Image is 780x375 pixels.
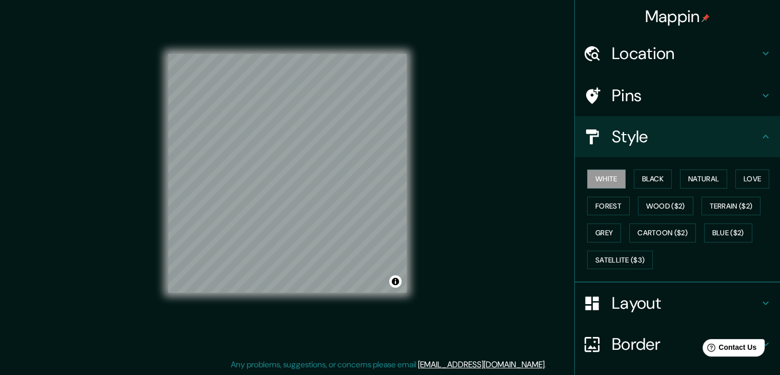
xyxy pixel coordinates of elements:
[575,324,780,365] div: Border
[418,359,545,370] a: [EMAIL_ADDRESS][DOMAIN_NAME]
[702,197,761,216] button: Terrain ($2)
[168,54,407,293] canvas: Map
[638,197,693,216] button: Wood ($2)
[612,293,759,313] h4: Layout
[389,275,402,288] button: Toggle attribution
[612,334,759,354] h4: Border
[587,170,626,189] button: White
[587,251,653,270] button: Satellite ($3)
[575,75,780,116] div: Pins
[575,33,780,74] div: Location
[587,197,630,216] button: Forest
[548,359,550,371] div: .
[735,170,769,189] button: Love
[587,223,621,242] button: Grey
[704,223,752,242] button: Blue ($2)
[680,170,727,189] button: Natural
[575,116,780,157] div: Style
[689,335,769,364] iframe: Help widget launcher
[612,85,759,106] h4: Pins
[575,283,780,324] div: Layout
[629,223,696,242] button: Cartoon ($2)
[702,14,710,22] img: pin-icon.png
[612,43,759,64] h4: Location
[546,359,548,371] div: .
[634,170,672,189] button: Black
[231,359,546,371] p: Any problems, suggestions, or concerns please email .
[645,6,710,27] h4: Mappin
[612,126,759,147] h4: Style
